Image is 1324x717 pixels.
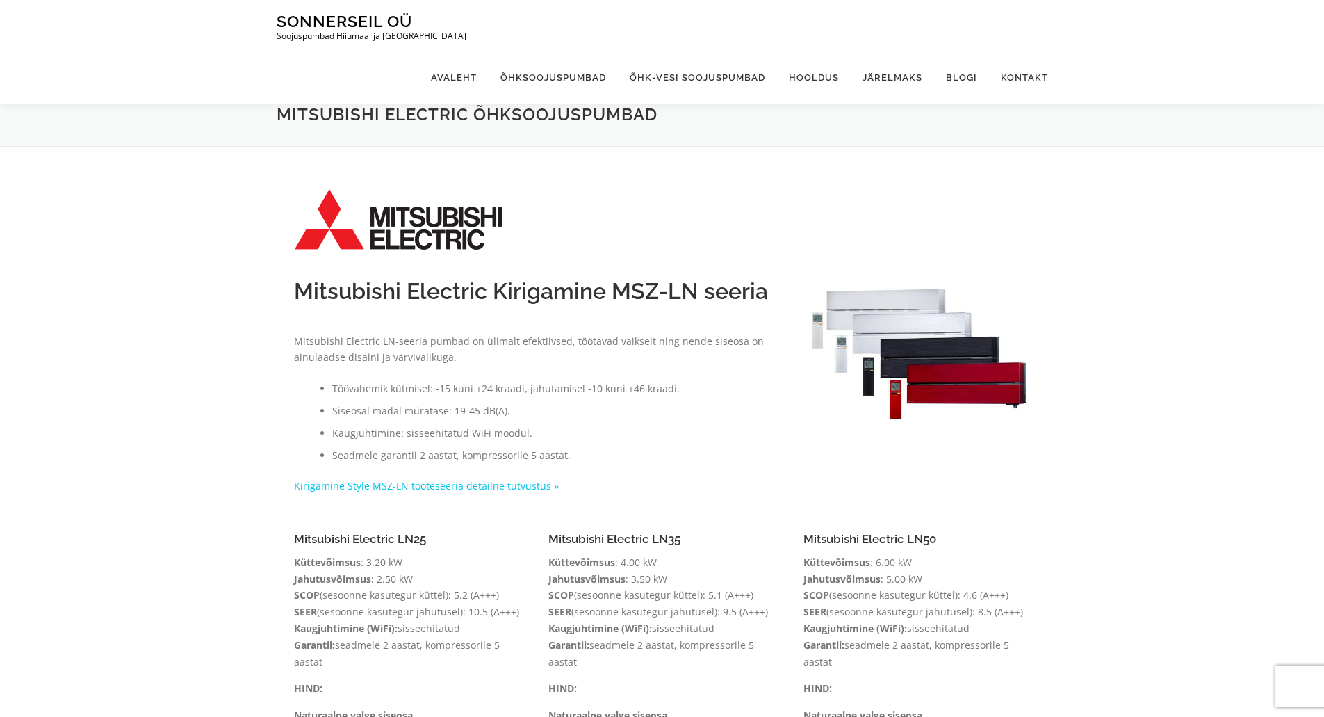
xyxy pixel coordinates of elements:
[294,533,521,546] h4: Mitsubishi Electric LN25
[934,51,989,104] a: Blogi
[803,588,829,602] strong: SCOP
[548,554,776,670] p: : 4.00 kW : 3.50 kW (sesoonne kasutegur küttel): 5.1 (A+++) (sesoonne kasutegur jahutusel): 9.5 (...
[548,682,577,695] strong: HIND:
[294,556,361,569] strong: Küttevõimsus
[419,51,489,104] a: Avaleht
[777,51,851,104] a: Hooldus
[803,554,1031,670] p: : 6.00 kW : 5.00 kW (sesoonne kasutegur küttel): 4.6 (A+++) (sesoonne kasutegur jahutusel): 8.5 (...
[332,403,776,419] li: Siseosal madal müratase: 19-45 dB(A).
[548,556,615,569] strong: Küttevõimsus
[548,605,571,618] strong: SEER
[294,479,559,492] a: Kirigamine Style MSZ-LN tooteseeria detailne tutvustus »
[332,447,776,464] li: Seadmele garantii 2 aastat, kompressorile 5 aastat.
[294,682,322,695] strong: HIND:
[294,333,776,366] p: Mitsubishi Electric LN-seeria pumbad on ülimalt efektiivsed, töötavad vaikselt ning nende siseosa...
[294,188,502,250] img: Mitsubishi_Electric_logo.svg
[277,31,466,41] p: Soojuspumbad Hiiumaal ja [GEOGRAPHIC_DATA]
[332,425,776,442] li: Kaugjuhtimine: sisseehitatud WiFi moodul.
[803,638,844,652] strong: Garantii:
[332,380,776,397] li: Töövahemik kütmisel: -15 kuni +24 kraadi, jahutamisel -10 kuni +46 kraadi.
[294,572,371,586] strong: Jahutusvõimsus
[277,12,412,31] a: Sonnerseil OÜ
[803,622,907,635] strong: Kaugjuhtimine (WiFi):
[548,572,626,586] strong: Jahutusvõimsus
[803,533,1031,546] h4: Mitsubishi Electric LN50
[294,554,521,670] p: : 3.20 kW : 2.50 kW (sesoonne kasutegur küttel): 5.2 (A+++) (sesoonne kasutegur jahutusel): 10.5 ...
[851,51,934,104] a: Järelmaks
[803,682,832,695] strong: HIND:
[803,556,870,569] strong: Küttevõimsus
[548,622,652,635] strong: Kaugjuhtimine (WiFi):
[294,278,768,304] span: Mitsubishi Electric Kirigamine MSZ-LN seeria
[803,605,826,618] strong: SEER
[548,638,589,652] strong: Garantii:
[803,278,1031,425] img: Mitsubishi Electric MSZ-LN50VG
[989,51,1048,104] a: Kontakt
[803,572,881,586] strong: Jahutusvõimsus
[294,588,320,602] strong: SCOP
[489,51,618,104] a: Õhksoojuspumbad
[294,605,317,618] strong: SEER
[294,622,398,635] strong: Kaugjuhtimine (WiFi):
[294,638,335,652] strong: Garantii:
[548,533,776,546] h4: Mitsubishi Electric LN35
[618,51,777,104] a: Õhk-vesi soojuspumbad
[548,588,574,602] strong: SCOP
[277,104,1048,125] h1: Mitsubishi Electric õhksoojuspumbad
